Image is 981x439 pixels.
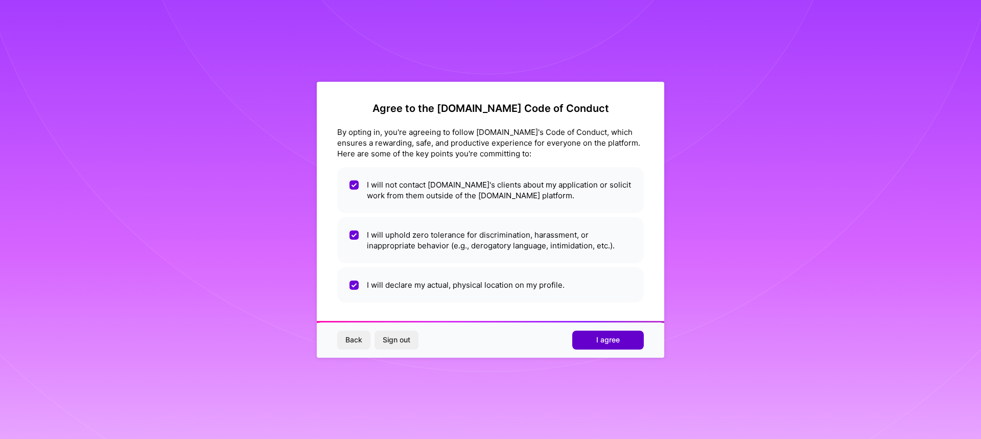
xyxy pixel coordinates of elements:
span: Sign out [383,335,410,345]
span: Back [345,335,362,345]
li: I will declare my actual, physical location on my profile. [337,267,644,303]
span: I agree [596,335,620,345]
button: Back [337,331,370,349]
h2: Agree to the [DOMAIN_NAME] Code of Conduct [337,102,644,114]
button: Sign out [375,331,418,349]
div: By opting in, you're agreeing to follow [DOMAIN_NAME]'s Code of Conduct, which ensures a rewardin... [337,127,644,159]
button: I agree [572,331,644,349]
li: I will uphold zero tolerance for discrimination, harassment, or inappropriate behavior (e.g., der... [337,217,644,263]
li: I will not contact [DOMAIN_NAME]'s clients about my application or solicit work from them outside... [337,167,644,213]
